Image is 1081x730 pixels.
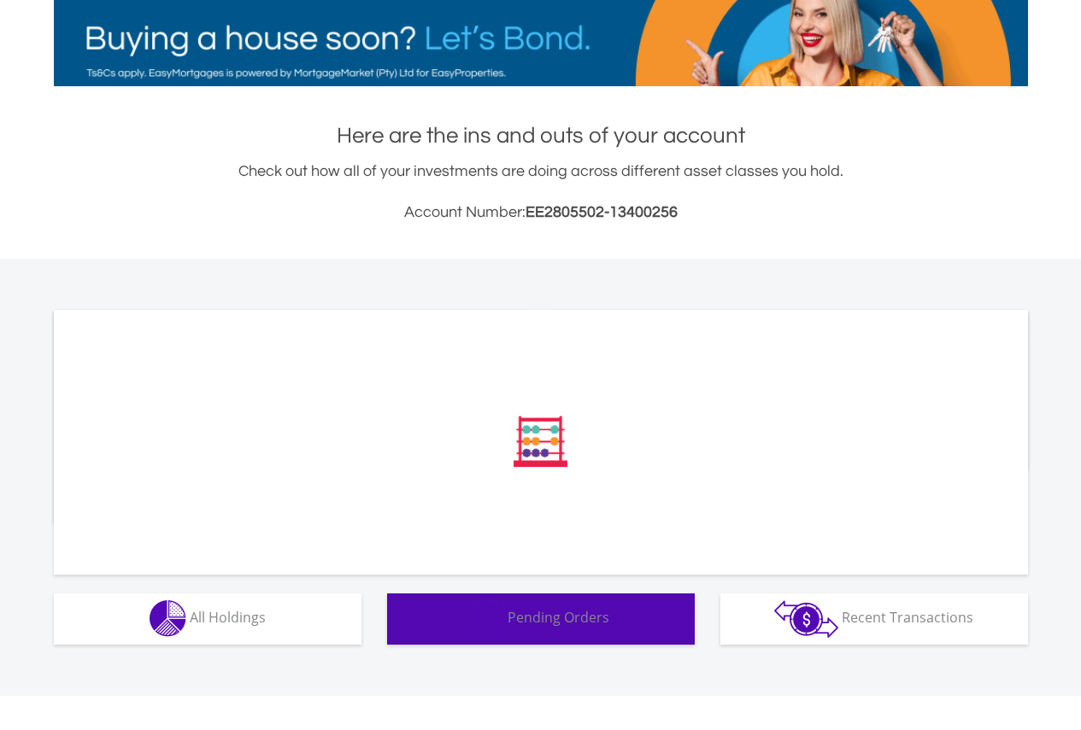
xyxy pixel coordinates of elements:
[54,201,1028,225] h3: Account Number:
[526,204,678,220] span: EE2805502-13400256
[842,608,973,627] span: Recent Transactions
[472,600,504,637] img: pending_instructions-wht.png
[54,120,1028,151] h1: Here are the ins and outs of your account
[508,608,609,627] span: Pending Orders
[387,593,695,645] button: Pending Orders
[720,593,1028,645] button: Recent Transactions
[150,600,186,637] img: holdings-wht.png
[54,593,361,645] button: All Holdings
[190,608,266,627] span: All Holdings
[774,600,838,638] img: transactions-zar-wht.png
[54,160,1028,225] div: Check out how all of your investments are doing across different asset classes you hold.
